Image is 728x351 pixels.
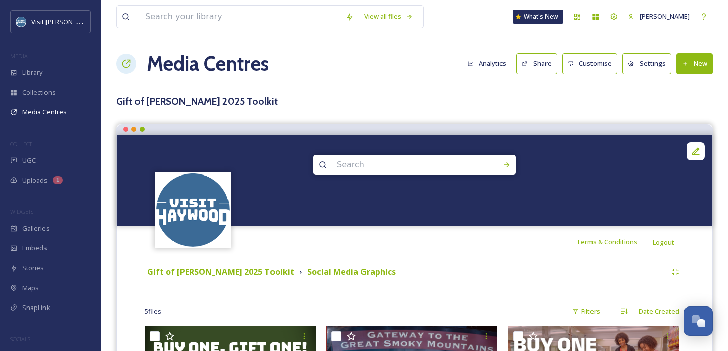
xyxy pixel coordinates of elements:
[16,17,26,27] img: images.png
[623,7,695,26] a: [PERSON_NAME]
[22,283,39,293] span: Maps
[633,301,685,321] div: Date Created
[22,156,36,165] span: UGC
[22,68,42,77] span: Library
[22,224,50,233] span: Galleries
[140,6,341,28] input: Search your library
[332,154,470,176] input: Search
[516,53,557,74] button: Share
[622,53,671,74] button: Settings
[22,243,47,253] span: Embeds
[562,53,623,74] a: Customise
[147,49,269,79] a: Media Centres
[359,7,418,26] a: View all files
[53,176,63,184] div: 1
[145,306,161,316] span: 5 file s
[10,52,28,60] span: MEDIA
[10,140,32,148] span: COLLECT
[576,236,653,248] a: Terms & Conditions
[156,173,230,247] img: images.png
[684,306,713,336] button: Open Chat
[22,87,56,97] span: Collections
[22,263,44,273] span: Stories
[307,266,396,277] strong: Social Media Graphics
[10,208,33,215] span: WIDGETS
[676,53,713,74] button: New
[22,107,67,117] span: Media Centres
[22,303,50,313] span: SnapLink
[622,53,676,74] a: Settings
[462,54,511,73] button: Analytics
[567,301,605,321] div: Filters
[513,10,563,24] a: What's New
[116,94,713,109] h3: Gift of [PERSON_NAME] 2025 Toolkit
[653,238,674,247] span: Logout
[10,335,30,343] span: SOCIALS
[562,53,618,74] button: Customise
[576,237,638,246] span: Terms & Conditions
[22,175,48,185] span: Uploads
[31,17,96,26] span: Visit [PERSON_NAME]
[640,12,690,21] span: [PERSON_NAME]
[147,266,294,277] strong: Gift of [PERSON_NAME] 2025 Toolkit
[462,54,516,73] a: Analytics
